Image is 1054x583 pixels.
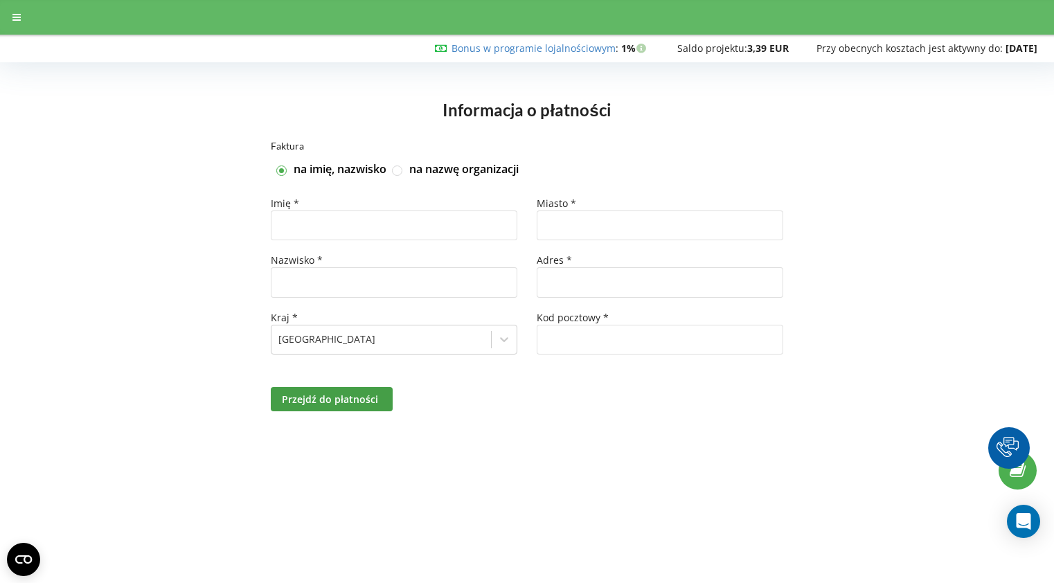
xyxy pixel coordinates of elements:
strong: 1% [621,42,650,55]
span: Informacja o płatności [443,100,611,120]
span: Kraj * [271,311,298,324]
span: Adres * [537,253,572,267]
span: Przy obecnych kosztach jest aktywny do: [816,42,1003,55]
label: na nazwę organizacji [409,162,519,177]
strong: 3,39 EUR [747,42,789,55]
a: Bonus w programie lojalnościowym [452,42,616,55]
span: Imię * [271,197,299,210]
span: Nazwisko * [271,253,323,267]
div: Open Intercom Messenger [1007,505,1040,538]
span: Faktura [271,140,304,152]
button: Open CMP widget [7,543,40,576]
span: : [452,42,618,55]
span: Saldo projektu: [677,42,747,55]
label: na imię, nazwisko [294,162,386,177]
button: Przejdź do płatności [271,387,393,411]
span: Kod pocztowy * [537,311,609,324]
span: Miasto * [537,197,576,210]
span: Przejdź do płatności [282,393,378,406]
strong: [DATE] [1006,42,1037,55]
